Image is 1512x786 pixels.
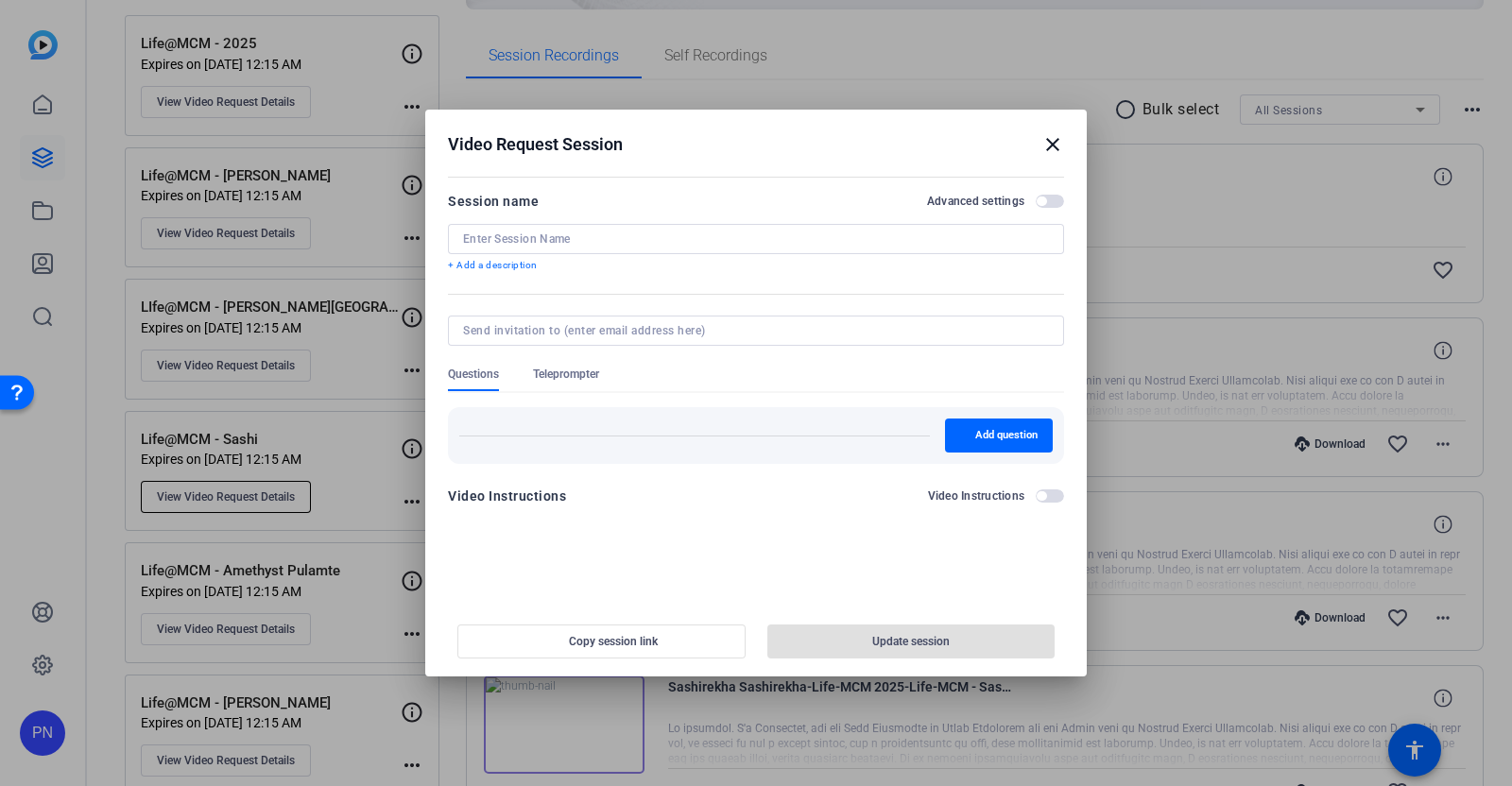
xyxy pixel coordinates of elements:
[1041,133,1064,156] mat-icon: close
[448,485,566,507] div: Video Instructions
[463,323,1041,338] input: Send invitation to (enter email address here)
[448,367,499,382] span: Questions
[463,231,1049,247] input: Enter Session Name
[975,428,1038,443] span: Add question
[928,488,1025,504] h2: Video Instructions
[448,190,539,213] div: Session name
[448,258,1064,273] p: + Add a description
[533,367,599,382] span: Teleprompter
[945,419,1053,453] button: Add question
[448,133,1064,156] div: Video Request Session
[927,194,1024,209] h2: Advanced settings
